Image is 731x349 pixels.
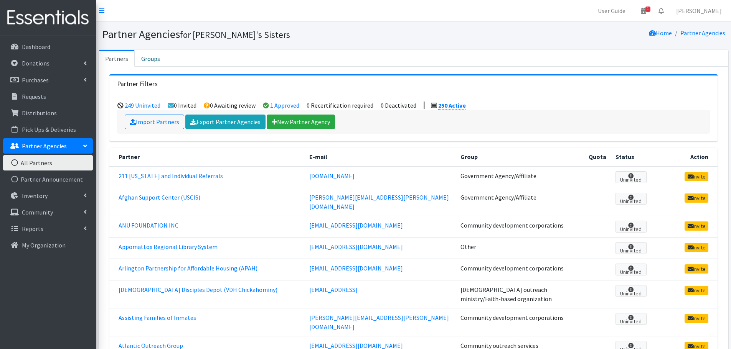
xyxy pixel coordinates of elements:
[649,29,672,37] a: Home
[456,308,584,336] td: Community development corporations
[685,264,708,274] a: Invite
[456,280,584,308] td: [DEMOGRAPHIC_DATA] outreach ministry/Faith-based organization
[119,286,277,293] a: [DEMOGRAPHIC_DATA] Disciples Depot (VDH Chickahominy)
[125,102,160,109] a: 249 Uninvited
[381,102,416,109] li: 0 Deactivated
[22,109,57,117] p: Distributions
[645,7,650,12] span: 1
[3,39,93,54] a: Dashboard
[119,314,196,321] a: Assisting Families of Inmates
[204,102,256,109] li: 0 Awaiting review
[685,314,708,323] a: Invite
[22,43,50,51] p: Dashboard
[135,50,167,67] a: Groups
[309,243,403,251] a: [EMAIL_ADDRESS][DOMAIN_NAME]
[22,126,76,133] p: Pick Ups & Deliveries
[309,172,355,180] a: [DOMAIN_NAME]
[119,221,178,229] a: ANU FOUNDATION INC
[615,193,647,205] span: Uninvited
[680,29,725,37] a: Partner Agencies
[615,242,647,254] span: Uninvited
[3,5,93,31] img: HumanEssentials
[615,264,647,275] span: Uninvited
[3,72,93,88] a: Purchases
[611,147,652,166] th: Status
[456,166,584,188] td: Government Agency/Affiliate
[307,102,373,109] li: 0 Recertification required
[3,188,93,203] a: Inventory
[3,155,93,170] a: All Partners
[685,243,708,252] a: Invite
[685,286,708,295] a: Invite
[22,192,48,200] p: Inventory
[3,138,93,154] a: Partner Agencies
[119,264,257,272] a: Arlington Partnership for Affordable Housing (APAH)
[125,115,184,129] a: Import Partners
[3,56,93,71] a: Donations
[685,221,708,231] a: Invite
[670,3,728,18] a: [PERSON_NAME]
[267,115,335,129] a: New Partner Agency
[119,172,223,180] a: 211 [US_STATE] and Individual Referrals
[3,105,93,121] a: Distributions
[309,314,449,331] a: [PERSON_NAME][EMAIL_ADDRESS][PERSON_NAME][DOMAIN_NAME]
[22,142,67,150] p: Partner Agencies
[309,264,403,272] a: [EMAIL_ADDRESS][DOMAIN_NAME]
[180,29,290,40] small: for [PERSON_NAME]'s Sisters
[22,93,46,100] p: Requests
[635,3,652,18] a: 1
[3,89,93,104] a: Requests
[185,115,266,129] a: Export Partner Agencies
[99,50,135,67] a: Partners
[305,147,456,166] th: E-mail
[3,122,93,137] a: Pick Ups & Deliveries
[102,28,411,41] h1: Partner Agencies
[3,221,93,236] a: Reports
[615,171,647,183] span: Uninvited
[456,188,584,216] td: Government Agency/Affiliate
[119,243,218,251] a: Appomattox Regional Library System
[651,147,718,166] th: Action
[22,208,53,216] p: Community
[309,286,358,293] a: [EMAIL_ADDRESS]
[309,193,449,210] a: [PERSON_NAME][EMAIL_ADDRESS][PERSON_NAME][DOMAIN_NAME]
[456,259,584,280] td: Community development corporations
[270,102,299,109] a: 1 Approved
[685,193,708,203] a: Invite
[3,238,93,253] a: My Organization
[3,172,93,187] a: Partner Announcement
[117,80,158,88] h3: Partner Filters
[22,76,49,84] p: Purchases
[309,221,403,229] a: [EMAIL_ADDRESS][DOMAIN_NAME]
[456,237,584,259] td: Other
[119,193,200,201] a: Afghan Support Center (USCIS)
[615,313,647,325] span: Uninvited
[592,3,632,18] a: User Guide
[3,205,93,220] a: Community
[22,225,43,233] p: Reports
[168,102,196,109] li: 0 Invited
[584,147,611,166] th: Quota
[22,59,50,67] p: Donations
[438,102,466,110] a: 250 Active
[685,172,708,181] a: Invite
[456,216,584,237] td: Community development corporations
[22,241,66,249] p: My Organization
[615,221,647,233] span: Uninvited
[615,285,647,297] span: Uninvited
[109,147,305,166] th: Partner
[456,147,584,166] th: Group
